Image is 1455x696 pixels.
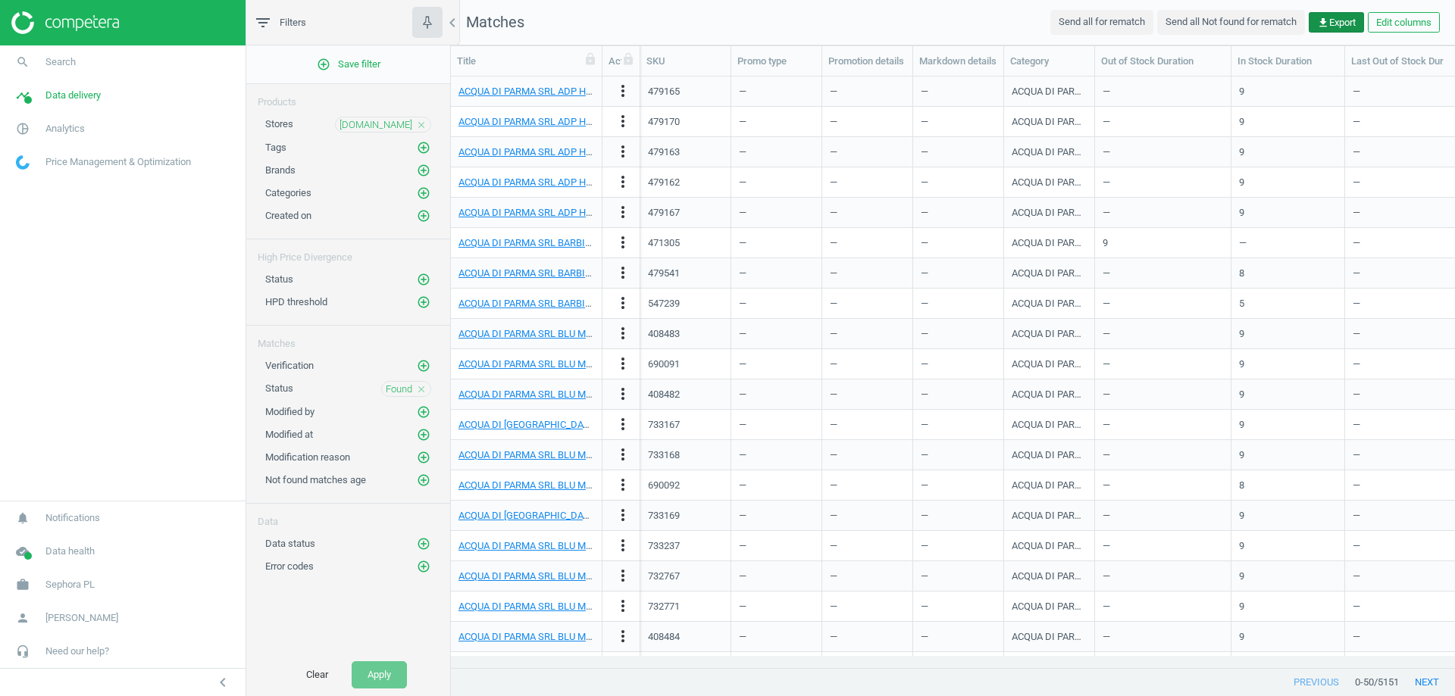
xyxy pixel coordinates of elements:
[16,155,30,170] img: wGWNvw8QSZomAAAAABJRU5ErkJggg==
[214,673,232,691] i: chevron_left
[458,449,970,460] a: ACQUA DI PARMA SRL BLU MEDITERRANEO ARANCIA EDT 180ML_733168-BLU MEDITERRANEO ARANCIA EDT 180ML
[1012,236,1087,250] div: ACQUA DI PARMA SRL
[830,199,905,226] div: —
[1103,623,1223,650] div: —
[458,86,852,97] a: ACQUA DI PARMA SRL ADP HOME BUONGIORNO Candel_ADP HOME BUONGIORNO Candel
[254,14,272,32] i: filter_list
[921,139,996,165] div: —
[265,210,311,221] span: Created on
[830,169,905,195] div: —
[1239,85,1244,98] div: 9
[265,187,311,198] span: Categories
[648,418,680,432] div: 733167
[921,593,996,620] div: —
[830,502,905,529] div: —
[1050,10,1153,34] button: Send all for rematch
[614,203,632,221] i: more_vert
[386,382,412,396] span: Found
[416,120,427,130] i: close
[417,473,430,487] i: add_circle_outline
[830,563,905,589] div: —
[1103,199,1223,226] div: —
[1239,418,1244,432] div: 9
[1103,532,1223,559] div: —
[739,351,814,377] div: —
[739,320,814,347] div: —
[648,145,680,159] div: 479163
[648,357,680,371] div: 690091
[1012,448,1087,462] div: ACQUA DI PARMA SRL
[648,600,680,613] div: 732771
[614,82,632,100] i: more_vert
[1103,78,1223,105] div: —
[458,510,1079,521] a: ACQUA DI [GEOGRAPHIC_DATA] SRL BLU MEDITERRANEO BERGAMOTTO EDT 100ML_733169-BLU MEDITERRANEO BERG...
[919,55,997,68] div: Markdown details
[614,597,632,616] button: more_vert
[648,176,680,189] div: 479162
[739,78,814,105] div: —
[458,176,753,188] a: ACQUA DI PARMA SRL ADP HOME LUCE DI COLONIA CANDLE_200 g
[830,472,905,498] div: —
[614,385,632,403] i: more_vert
[614,506,632,524] i: more_vert
[246,326,450,351] div: Matches
[828,55,906,68] div: Promotion details
[417,405,430,419] i: add_circle_outline
[830,108,905,135] div: —
[739,199,814,226] div: —
[921,351,996,377] div: —
[921,229,996,256] div: —
[921,502,996,529] div: —
[8,604,37,632] i: person
[614,476,632,495] button: more_vert
[246,239,450,264] div: High Price Divergence
[458,267,809,279] a: ACQUA DI PARMA SRL BARBIERE ESSENTIAL SHAVING KIT_20 ml + 40 ml + 40 ml
[830,411,905,438] div: —
[1012,357,1087,371] div: ACQUA DI PARMA SRL
[648,297,680,311] div: 547239
[204,673,242,692] button: chevron_left
[614,294,632,314] button: more_vert
[614,354,632,374] button: more_vert
[417,186,430,200] i: add_circle_outline
[443,14,462,32] i: chevron_left
[614,173,632,192] button: more_vert
[1103,290,1223,317] div: —
[830,290,905,317] div: —
[739,411,814,438] div: —
[1012,539,1087,553] div: ACQUA DI PARMA SRL
[417,164,430,177] i: add_circle_outline
[830,229,905,256] div: —
[614,233,632,253] button: more_vert
[1239,327,1244,341] div: 9
[830,139,905,165] div: —
[1239,388,1244,401] div: 9
[648,479,680,492] div: 690092
[45,511,100,525] span: Notifications
[265,560,314,572] span: Error codes
[1239,600,1244,613] div: 9
[1012,600,1087,613] div: ACQUA DI PARMA SRL
[921,472,996,498] div: —
[458,328,844,339] a: ACQUA DI PARMA SRL BLU MEDITERRANEO - MANDORLO EDT 30 ML_Vaporisateur 30 ml
[8,570,37,599] i: work
[614,415,632,433] i: more_vert
[416,358,431,373] button: add_circle_outline
[614,536,632,556] button: more_vert
[737,55,815,68] div: Promo type
[921,78,996,105] div: —
[1012,145,1087,159] div: ACQUA DI PARMA SRL
[921,108,996,135] div: —
[614,476,632,494] i: more_vert
[921,532,996,559] div: —
[1012,267,1087,280] div: ACQUA DI PARMA SRL
[416,295,431,310] button: add_circle_outline
[648,236,680,250] div: 471305
[458,116,887,127] a: ACQUA DI PARMA SRL ADP HOME BUONGIORNO DIFFUSOR_ACQUA DI P ADP HOME OTHE-479170
[45,611,118,625] span: [PERSON_NAME]
[416,272,431,287] button: add_circle_outline
[1101,55,1225,68] div: Out of Stock Duration
[830,320,905,347] div: —
[317,58,330,71] i: add_circle_outline
[1239,115,1244,129] div: 9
